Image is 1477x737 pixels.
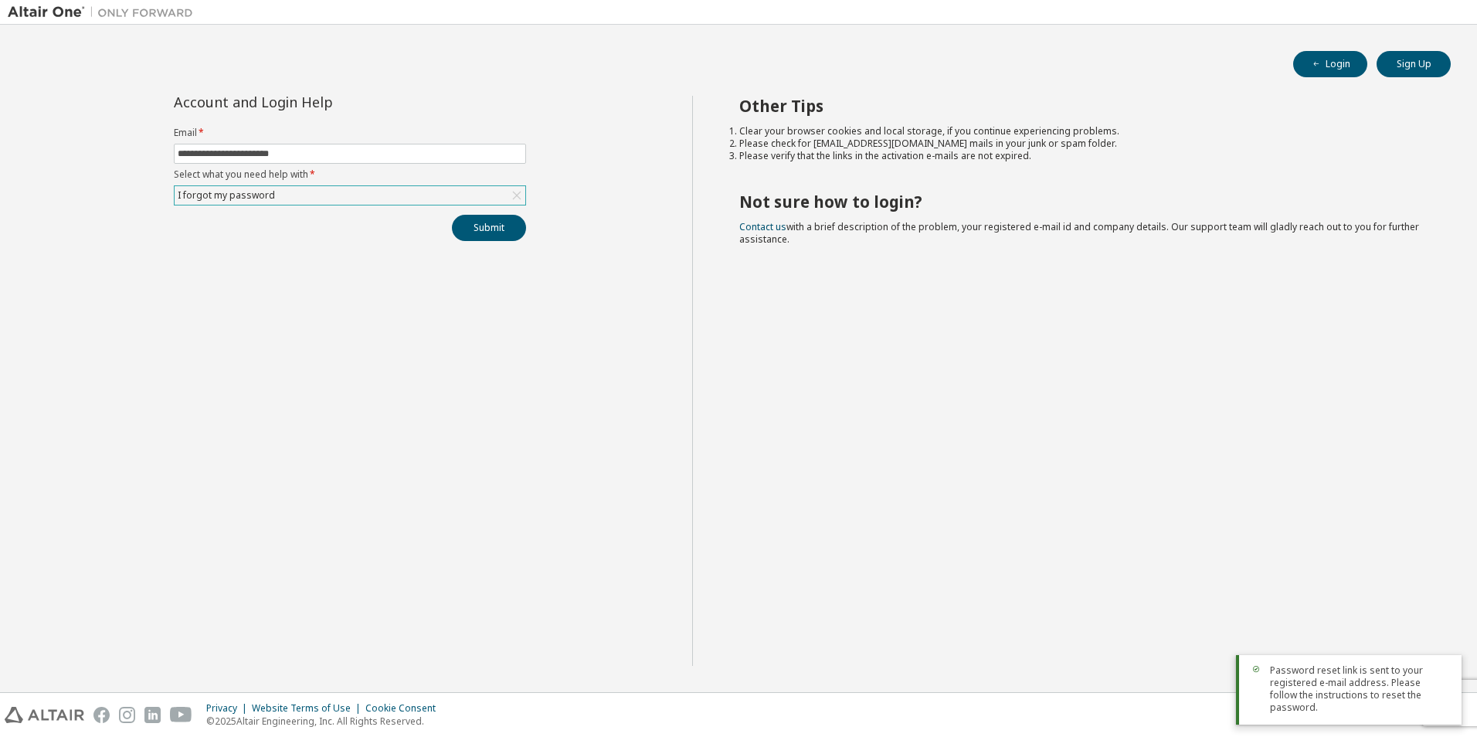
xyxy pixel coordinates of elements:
img: linkedin.svg [144,707,161,723]
img: facebook.svg [93,707,110,723]
p: © 2025 Altair Engineering, Inc. All Rights Reserved. [206,715,445,728]
label: Email [174,127,526,139]
span: with a brief description of the problem, your registered e-mail id and company details. Our suppo... [739,220,1419,246]
button: Login [1293,51,1367,77]
li: Please verify that the links in the activation e-mails are not expired. [739,150,1424,162]
h2: Not sure how to login? [739,192,1424,212]
img: youtube.svg [170,707,192,723]
button: Submit [452,215,526,241]
div: I forgot my password [175,186,525,205]
img: Altair One [8,5,201,20]
h2: Other Tips [739,96,1424,116]
li: Please check for [EMAIL_ADDRESS][DOMAIN_NAME] mails in your junk or spam folder. [739,138,1424,150]
div: I forgot my password [175,187,277,204]
li: Clear your browser cookies and local storage, if you continue experiencing problems. [739,125,1424,138]
div: Cookie Consent [365,702,445,715]
a: Contact us [739,220,786,233]
label: Select what you need help with [174,168,526,181]
div: Account and Login Help [174,96,456,108]
img: altair_logo.svg [5,707,84,723]
img: instagram.svg [119,707,135,723]
span: Password reset link is sent to your registered e-mail address. Please follow the instructions to ... [1270,664,1449,714]
div: Website Terms of Use [252,702,365,715]
div: Privacy [206,702,252,715]
button: Sign Up [1377,51,1451,77]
